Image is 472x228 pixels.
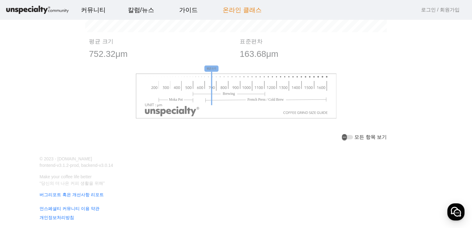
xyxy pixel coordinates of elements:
[89,48,232,61] p: 752.32μm
[41,177,80,192] a: 대화
[36,192,429,198] a: 버그리포트 혹은 개선사항 리포트
[2,177,41,192] a: 홈
[36,205,429,212] a: 언스페셜티 커뮤니티 이용 약관
[89,38,232,45] p: 평균 크기
[76,2,111,18] a: 커뮤니티
[421,6,460,14] a: 로그인 / 회원가입
[57,186,64,191] span: 대화
[19,186,23,191] span: 홈
[80,177,119,192] a: 설정
[240,38,383,45] p: 표준편차
[123,2,159,18] a: 칼럼/뉴스
[218,2,267,18] a: 온라인 클래스
[353,133,387,141] label: 모든 항목 보기
[95,186,103,191] span: 설정
[5,5,70,15] img: logo
[36,214,429,221] a: 개인정보처리방침
[206,67,216,70] tspan: 평균크기
[174,2,203,18] a: 가이드
[240,48,383,61] p: 163.68μm
[36,156,232,169] p: © 2023 - [DOMAIN_NAME] frontend-v3.1.2-prod, backend-v3.0.14
[36,174,429,187] p: Make your coffee life better “당신의 더 나은 커피 생활을 위해”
